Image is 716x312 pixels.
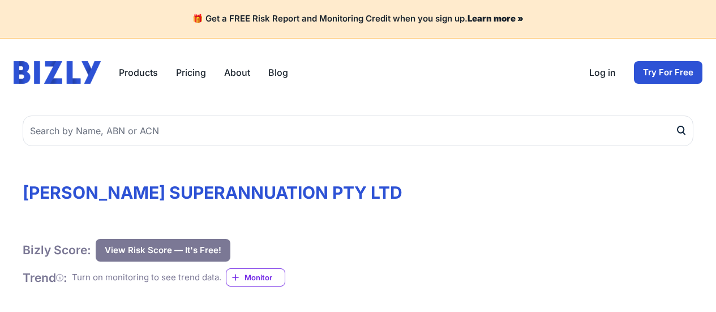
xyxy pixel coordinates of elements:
div: Turn on monitoring to see trend data. [72,271,221,284]
a: Try For Free [634,61,702,84]
span: Monitor [245,272,285,283]
a: Learn more » [468,13,524,24]
button: View Risk Score — It's Free! [96,239,230,262]
a: About [224,66,250,79]
button: Products [119,66,158,79]
a: Log in [589,66,616,79]
a: Pricing [176,66,206,79]
h1: Trend : [23,270,67,285]
a: Blog [268,66,288,79]
h4: 🎁 Get a FREE Risk Report and Monitoring Credit when you sign up. [14,14,702,24]
a: Monitor [226,268,285,287]
input: Search by Name, ABN or ACN [23,116,693,146]
h1: [PERSON_NAME] SUPERANNUATION PTY LTD [23,182,693,203]
h1: Bizly Score: [23,242,91,258]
